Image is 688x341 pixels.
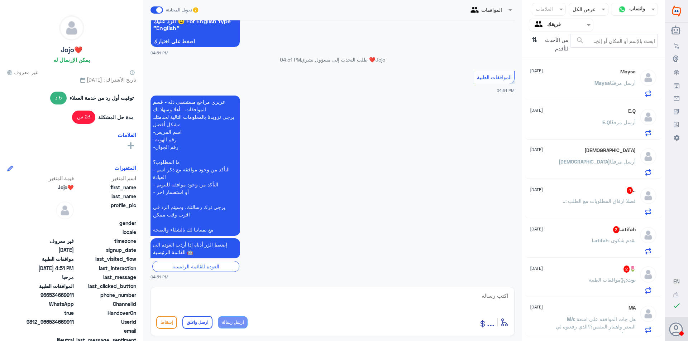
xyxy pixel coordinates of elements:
img: defaultAdmin.png [639,187,657,205]
span: profile_pic [75,201,136,218]
h6: المتغيرات [114,165,136,171]
span: : فضلا ارفاق المطلوبات مع الطلب [565,198,636,204]
img: defaultAdmin.png [639,226,657,244]
h5: Latifah [613,226,636,233]
span: الموافقات الطبية [22,282,74,290]
span: قيمة المتغير [22,175,74,182]
input: ابحث بالإسم أو المكان أو إلخ.. [570,34,658,47]
span: [DEMOGRAPHIC_DATA] [559,159,610,165]
h6: يمكن الإرسال له [53,57,90,63]
span: MA [567,316,574,322]
span: Jojo❤️ [22,184,74,191]
div: العودة للقائمة الرئيسية [152,261,239,272]
span: last_clicked_button [75,282,136,290]
span: 4 [627,187,633,194]
div: العلامات [535,5,553,14]
span: مدة حل المشكلة [98,113,134,121]
span: اسم المتغير [75,175,136,182]
span: email [75,327,136,335]
span: null [22,228,74,236]
span: last_message [75,273,136,281]
span: locale [75,228,136,236]
span: timezone [75,237,136,245]
span: أرسل مرفقًا [610,119,636,125]
span: E.Q [602,119,610,125]
span: غير معروف [7,68,38,76]
button: ارسل رسالة [218,316,248,328]
h5: Jojo❤️ [61,46,82,54]
span: موافقات الطبية [22,255,74,263]
span: أرسل مرفقًا [610,80,636,86]
span: 966534669911 [22,291,74,299]
span: UserId [75,318,136,326]
img: defaultAdmin.png [639,69,657,87]
span: 9812_966534669911 [22,318,74,326]
span: Maysa [594,80,610,86]
span: true [22,309,74,317]
span: : موافقات الطبية [589,277,627,283]
button: ارسل واغلق [182,316,212,329]
span: gender [75,219,136,227]
h6: العلامات [118,132,136,138]
img: defaultAdmin.png [639,266,657,283]
span: بوت [627,277,636,283]
span: : هل جات الموافقه على اشعة الصدر واهتبار التنفس؟؟الذي رفعتوه لي من ساعه [556,316,636,337]
span: last_name [75,193,136,200]
span: [DATE] [530,226,543,232]
span: [DATE] [530,107,543,113]
span: 2025-01-25T09:10:30.68Z [22,246,74,254]
span: last_visited_flow [75,255,136,263]
img: Widebot Logo [672,5,681,17]
img: defaultAdmin.png [59,16,84,40]
span: 04:51 PM [280,57,301,63]
h5: E.Q [628,108,636,114]
span: 2025-08-12T13:51:58.303Z [22,264,74,272]
span: null [22,327,74,335]
span: last_interaction [75,264,136,272]
p: Jojo❤️ طلب التحدث إلى مسؤول بشري [150,56,515,63]
i: ⇅ [532,34,537,52]
p: 12/8/2025, 4:51 PM [150,238,240,258]
span: 2 [623,266,630,273]
span: 04:51 PM [497,88,515,93]
span: HandoverOn [75,309,136,317]
h5: 🌷 [623,266,636,273]
span: أرسل مرفقًا [610,159,636,165]
span: first_name [75,184,136,191]
span: 04:51 PM [150,50,168,56]
span: 2 [22,300,74,308]
span: search [576,36,584,45]
span: من الأحدث للأقدم [540,34,570,55]
span: 5 د [50,92,67,104]
button: إسقاط [156,316,177,329]
span: اضغط على اختيارك [153,39,237,44]
span: تحويل المحادثة [166,7,192,13]
button: search [576,35,584,47]
span: [DATE] [530,265,543,272]
span: ChannelId [75,300,136,308]
button: EN [673,278,680,285]
h5: Maysa [620,69,636,75]
img: defaultAdmin.png [56,201,74,219]
span: غير معروف [22,237,74,245]
span: ... [487,316,494,328]
img: defaultAdmin.png [639,147,657,165]
span: : بقدم شكوى [608,237,636,243]
span: [DATE] [530,304,543,310]
span: null [22,219,74,227]
i: check [672,301,681,310]
span: signup_date [75,246,136,254]
span: 23 س [72,111,96,123]
button: الصورة الشخصية [670,322,683,336]
span: الموافقات الطبية [477,74,512,80]
span: 3 [613,226,619,233]
span: [DATE] [530,146,543,153]
span: [DATE] [530,186,543,193]
span: [DATE] [530,68,543,74]
span: .. [563,198,565,204]
button: ... [487,314,494,330]
h5: MA [629,305,636,311]
span: توقيت أول رد من خدمة العملاء [70,94,134,102]
span: مرحبا [22,273,74,281]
